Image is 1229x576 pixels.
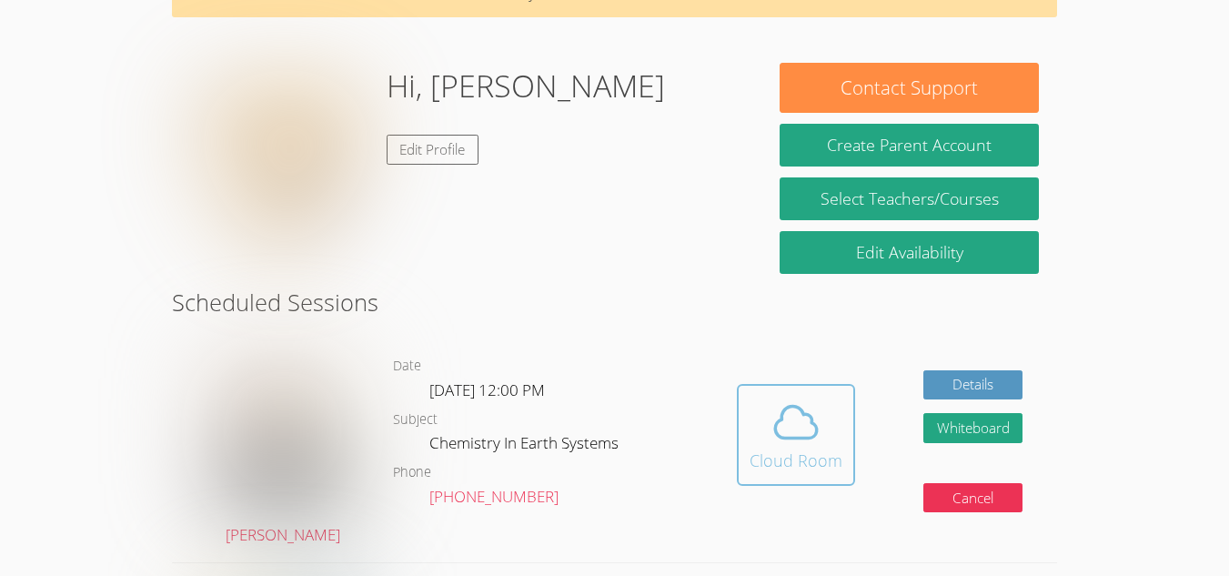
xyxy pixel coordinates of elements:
[780,63,1039,113] button: Contact Support
[393,409,438,431] dt: Subject
[199,348,366,514] img: avatar.png
[780,231,1039,274] a: Edit Availability
[199,348,366,549] a: [PERSON_NAME]
[429,430,622,461] dd: Chemistry In Earth Systems
[923,413,1023,443] button: Whiteboard
[737,384,855,486] button: Cloud Room
[393,461,431,484] dt: Phone
[780,177,1039,220] a: Select Teachers/Courses
[923,483,1023,513] button: Cancel
[780,124,1039,167] button: Create Parent Account
[429,379,545,400] span: [DATE] 12:00 PM
[750,448,842,473] div: Cloud Room
[387,135,479,165] a: Edit Profile
[190,63,372,245] img: default.png
[393,355,421,378] dt: Date
[923,370,1023,400] a: Details
[172,285,1057,319] h2: Scheduled Sessions
[387,63,665,109] h1: Hi, [PERSON_NAME]
[429,486,559,507] a: [PHONE_NUMBER]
